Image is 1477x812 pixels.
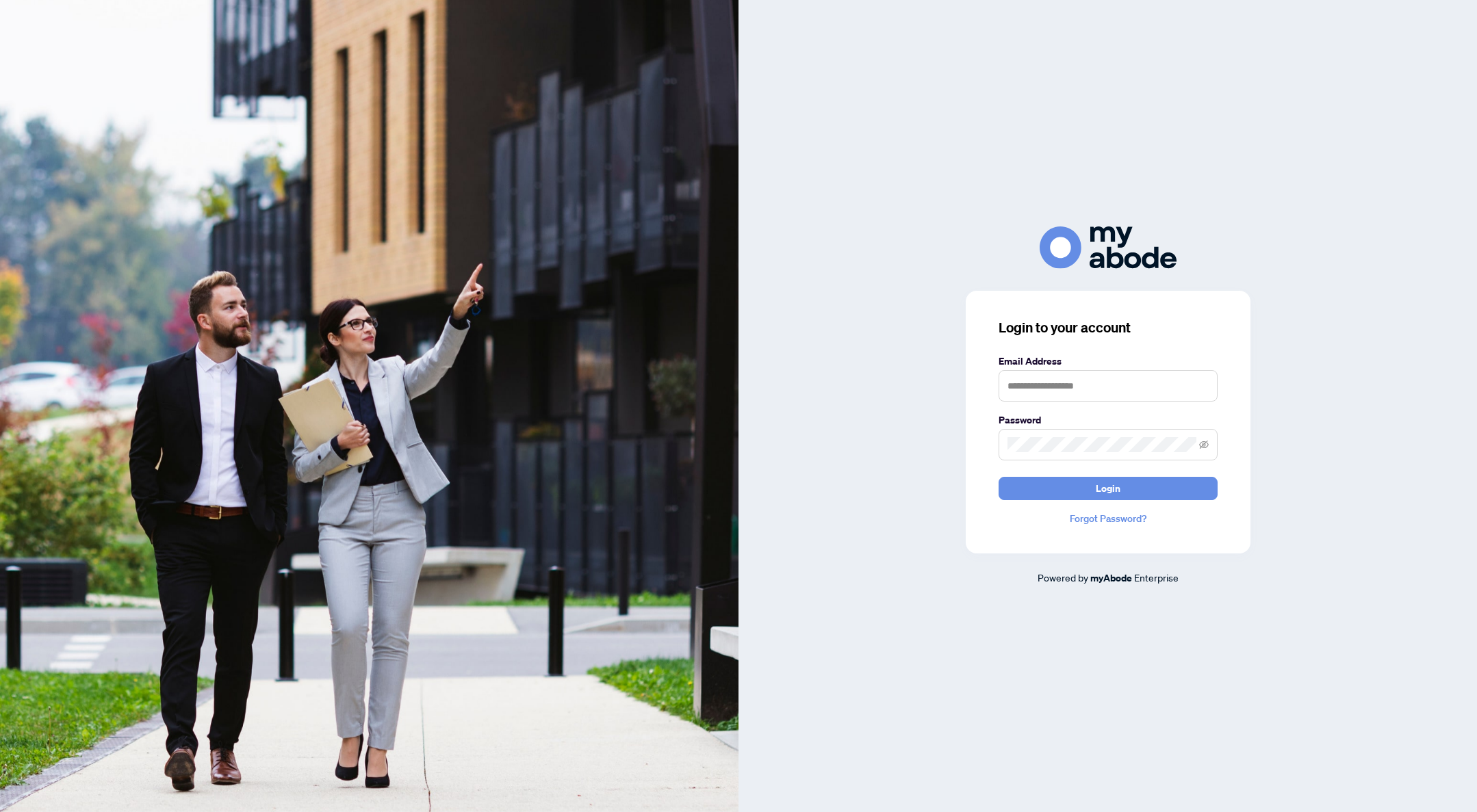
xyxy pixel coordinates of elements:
img: ma-logo [1040,226,1177,268]
a: Forgot Password? [999,511,1218,526]
button: Login [999,477,1218,500]
span: Enterprise [1134,571,1179,584]
span: Login [1096,477,1120,499]
a: myAbode [1090,571,1132,586]
span: Powered by [1038,571,1088,584]
h3: Login to your account [999,318,1218,337]
label: Email Address [999,354,1218,369]
label: Password [999,412,1218,428]
span: eye-invisible [1199,440,1209,449]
